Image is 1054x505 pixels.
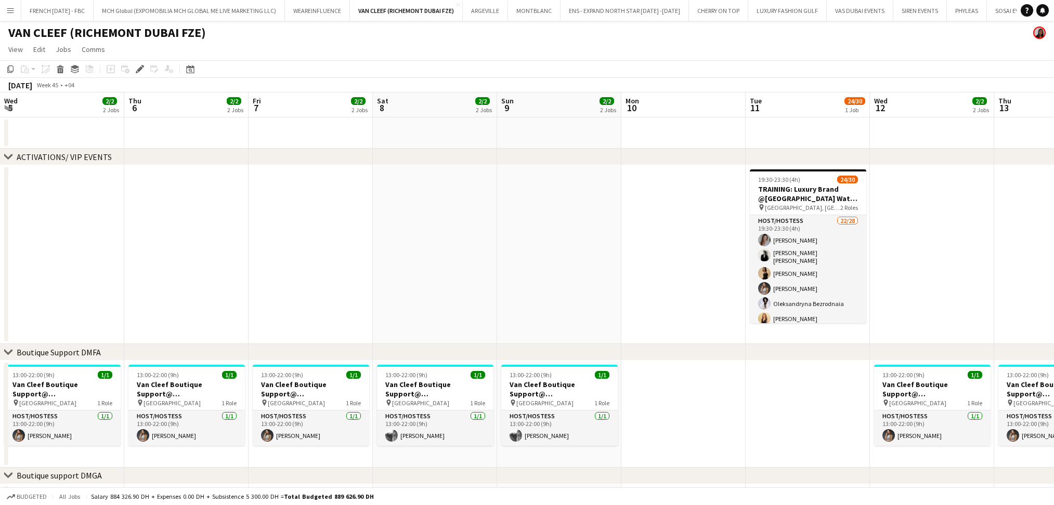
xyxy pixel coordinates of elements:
button: VAS DUBAI EVENTS [827,1,893,21]
span: [GEOGRAPHIC_DATA] [19,399,76,407]
h3: Van Cleef Boutique Support@ [GEOGRAPHIC_DATA] [501,380,618,398]
div: 13:00-22:00 (9h)1/1Van Cleef Boutique Support@ [GEOGRAPHIC_DATA] [GEOGRAPHIC_DATA]1 RoleHost/Host... [501,365,618,446]
app-job-card: 13:00-22:00 (9h)1/1Van Cleef Boutique Support@ [GEOGRAPHIC_DATA] [GEOGRAPHIC_DATA]1 RoleHost/Host... [377,365,493,446]
span: 7 [251,102,261,114]
span: View [8,45,23,54]
span: 2/2 [227,97,241,105]
span: 13:00-22:00 (9h) [12,371,55,379]
span: 1 Role [346,399,361,407]
span: Comms [82,45,105,54]
button: CHERRY ON TOP [689,1,748,21]
span: Edit [33,45,45,54]
app-card-role: Host/Hostess1/113:00-22:00 (9h)[PERSON_NAME] [874,410,991,446]
a: Edit [29,43,49,56]
button: Budgeted [5,491,48,502]
app-job-card: 13:00-22:00 (9h)1/1Van Cleef Boutique Support@ [GEOGRAPHIC_DATA] [GEOGRAPHIC_DATA]1 RoleHost/Host... [874,365,991,446]
h3: Van Cleef Boutique Support@ [GEOGRAPHIC_DATA] [128,380,245,398]
div: 2 Jobs [973,106,989,114]
span: 2 Roles [840,204,858,211]
span: 2/2 [972,97,987,105]
div: 1 Job [845,106,865,114]
div: [DATE] [8,80,32,90]
div: Salary 884 326.90 DH + Expenses 0.00 DH + Subsistence 5 300.00 DH = [91,493,374,500]
span: 1 Role [967,399,982,407]
app-user-avatar: Sara Mendhao [1033,26,1046,39]
span: 13:00-22:00 (9h) [1007,371,1049,379]
span: 1 Role [594,399,609,407]
span: [GEOGRAPHIC_DATA] [392,399,449,407]
span: 9 [500,102,514,114]
span: Mon [626,96,639,105]
div: 2 Jobs [352,106,368,114]
h3: Van Cleef Boutique Support@ [GEOGRAPHIC_DATA] [874,380,991,398]
app-card-role: Host/Hostess1/113:00-22:00 (9h)[PERSON_NAME] [377,410,493,446]
span: 1 Role [222,399,237,407]
span: 6 [127,102,141,114]
span: All jobs [57,493,82,500]
a: Comms [77,43,109,56]
a: Jobs [51,43,75,56]
span: [GEOGRAPHIC_DATA], [GEOGRAPHIC_DATA] [765,204,840,211]
div: 2 Jobs [227,106,243,114]
span: 10 [624,102,639,114]
button: ARGEVILLE [463,1,508,21]
button: LUXURY FASHION GULF [748,1,827,21]
span: Jobs [56,45,71,54]
h3: Van Cleef Boutique Support@ [GEOGRAPHIC_DATA] [253,380,369,398]
app-card-role: Host/Hostess1/113:00-22:00 (9h)[PERSON_NAME] [128,410,245,446]
span: 24/30 [837,176,858,183]
div: Boutique support DMGA [17,470,102,481]
span: 1/1 [98,371,112,379]
span: 1/1 [471,371,485,379]
span: 1/1 [222,371,237,379]
app-job-card: 13:00-22:00 (9h)1/1Van Cleef Boutique Support@ [GEOGRAPHIC_DATA] [GEOGRAPHIC_DATA]1 RoleHost/Host... [4,365,121,446]
div: ACTIVATIONS/ VIP EVENTS [17,152,112,162]
h3: Van Cleef Boutique Support@ [GEOGRAPHIC_DATA] [377,380,493,398]
span: 13 [997,102,1011,114]
span: 13:00-22:00 (9h) [261,371,303,379]
span: 1/1 [968,371,982,379]
app-card-role: Host/Hostess1/113:00-22:00 (9h)[PERSON_NAME] [253,410,369,446]
span: 13:00-22:00 (9h) [137,371,179,379]
app-job-card: 13:00-22:00 (9h)1/1Van Cleef Boutique Support@ [GEOGRAPHIC_DATA] [GEOGRAPHIC_DATA]1 RoleHost/Host... [128,365,245,446]
span: 2/2 [102,97,117,105]
span: 2/2 [475,97,490,105]
span: Budgeted [17,493,47,500]
button: WEAREINFLUENCE [285,1,350,21]
span: 19:30-23:30 (4h) [758,176,800,183]
span: 5 [3,102,18,114]
span: [GEOGRAPHIC_DATA] [516,399,574,407]
span: Thu [128,96,141,105]
span: 1 Role [470,399,485,407]
span: 11 [748,102,762,114]
span: Wed [4,96,18,105]
span: Sat [377,96,388,105]
span: 1 Role [97,399,112,407]
app-job-card: 13:00-22:00 (9h)1/1Van Cleef Boutique Support@ [GEOGRAPHIC_DATA] [GEOGRAPHIC_DATA]1 RoleHost/Host... [253,365,369,446]
h1: VAN CLEEF (RICHEMONT DUBAI FZE) [8,25,206,41]
span: Week 45 [34,81,60,89]
button: ENS - EXPAND NORTH STAR [DATE] -[DATE] [561,1,689,21]
span: Total Budgeted 889 626.90 DH [284,493,374,500]
span: 12 [873,102,888,114]
span: Wed [874,96,888,105]
app-job-card: 19:30-23:30 (4h)24/30TRAINING: Luxury Brand @[GEOGRAPHIC_DATA] Watch Week 2025 [GEOGRAPHIC_DATA],... [750,169,866,323]
button: SOSAI EVENTS [987,1,1042,21]
span: [GEOGRAPHIC_DATA] [144,399,201,407]
span: 13:00-22:00 (9h) [882,371,925,379]
button: MONTBLANC [508,1,561,21]
button: SIREN EVENTS [893,1,947,21]
span: 1/1 [346,371,361,379]
span: 1/1 [595,371,609,379]
span: Thu [998,96,1011,105]
span: 24/30 [844,97,865,105]
span: Tue [750,96,762,105]
span: [GEOGRAPHIC_DATA] [268,399,325,407]
app-card-role: Host/Hostess1/113:00-22:00 (9h)[PERSON_NAME] [4,410,121,446]
button: VAN CLEEF (RICHEMONT DUBAI FZE) [350,1,463,21]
